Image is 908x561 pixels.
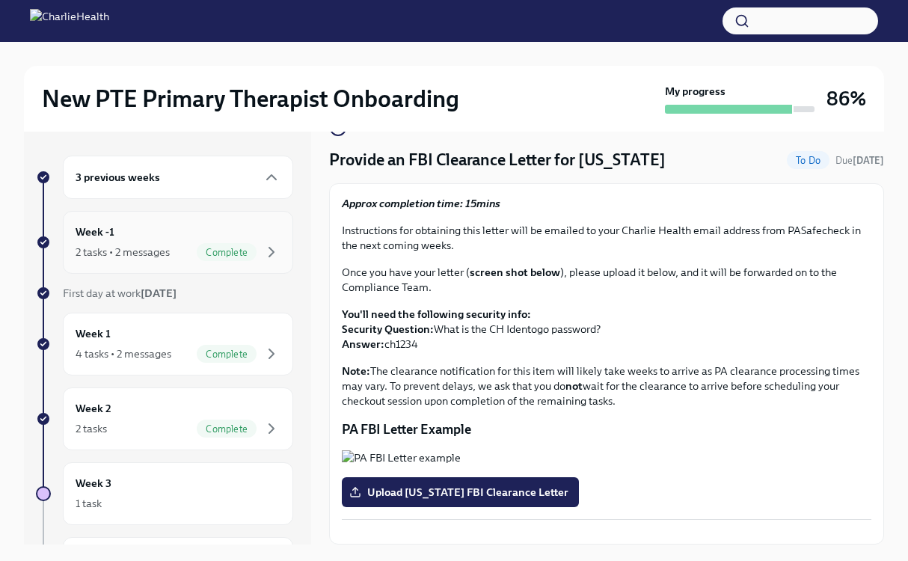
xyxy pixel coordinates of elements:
[342,265,871,295] p: Once you have your letter ( ), please upload it below, and it will be forwarded on to the Complia...
[30,9,109,33] img: CharlieHealth
[787,155,829,166] span: To Do
[329,149,666,171] h4: Provide an FBI Clearance Letter for [US_STATE]
[36,211,293,274] a: Week -12 tasks • 2 messagesComplete
[342,364,871,408] p: The clearance notification for this item will likely take weeks to arrive as PA clearance process...
[470,266,560,279] strong: screen shot below
[42,84,459,114] h2: New PTE Primary Therapist Onboarding
[76,325,111,342] h6: Week 1
[76,169,160,186] h6: 3 previous weeks
[76,496,102,511] div: 1 task
[36,387,293,450] a: Week 22 tasksComplete
[76,475,111,491] h6: Week 3
[342,450,871,465] button: Zoom image
[76,400,111,417] h6: Week 2
[835,153,884,168] span: October 2nd, 2025 09:00
[665,84,726,99] strong: My progress
[565,379,583,393] strong: not
[342,322,434,336] strong: Security Question:
[197,423,257,435] span: Complete
[342,364,370,378] strong: Note:
[36,313,293,375] a: Week 14 tasks • 2 messagesComplete
[197,247,257,258] span: Complete
[197,349,257,360] span: Complete
[342,477,579,507] label: Upload [US_STATE] FBI Clearance Letter
[342,420,871,438] p: PA FBI Letter Example
[853,155,884,166] strong: [DATE]
[352,485,568,500] span: Upload [US_STATE] FBI Clearance Letter
[826,85,866,112] h3: 86%
[76,421,107,436] div: 2 tasks
[342,307,531,321] strong: You'll need the following security info:
[76,224,114,240] h6: Week -1
[342,307,871,352] p: What is the CH Identogo password? ch1234
[342,337,384,351] strong: Answer:
[342,197,500,210] strong: Approx completion time: 15mins
[36,286,293,301] a: First day at work[DATE]
[835,155,884,166] span: Due
[63,286,177,300] span: First day at work
[76,346,171,361] div: 4 tasks • 2 messages
[76,245,170,260] div: 2 tasks • 2 messages
[141,286,177,300] strong: [DATE]
[63,156,293,199] div: 3 previous weeks
[342,223,871,253] p: Instructions for obtaining this letter will be emailed to your Charlie Health email address from ...
[36,462,293,525] a: Week 31 task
